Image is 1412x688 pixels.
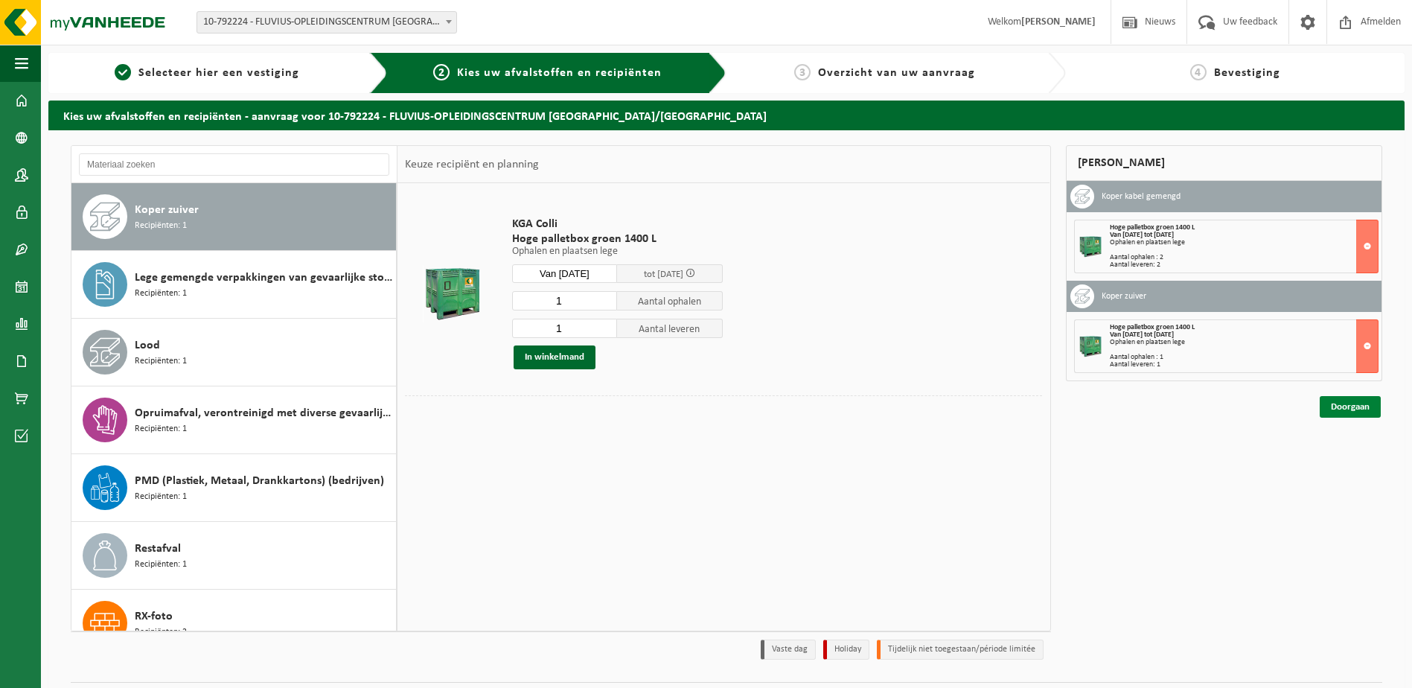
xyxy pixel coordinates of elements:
span: Hoge palletbox groen 1400 L [1110,223,1195,232]
div: Aantal leveren: 2 [1110,261,1379,269]
div: Ophalen en plaatsen lege [1110,339,1379,346]
span: 2 [433,64,450,80]
span: Aantal ophalen [617,291,723,310]
span: Recipiënten: 1 [135,219,187,233]
button: In winkelmand [514,345,595,369]
span: KGA Colli [512,217,723,232]
span: Koper zuiver [135,201,199,219]
span: PMD (Plastiek, Metaal, Drankkartons) (bedrijven) [135,472,384,490]
strong: Van [DATE] tot [DATE] [1110,231,1174,239]
span: Kies uw afvalstoffen en recipiënten [457,67,662,79]
div: Keuze recipiënt en planning [397,146,546,183]
span: tot [DATE] [644,270,683,279]
span: Recipiënten: 1 [135,558,187,572]
button: Lood Recipiënten: 1 [71,319,397,386]
span: Selecteer hier een vestiging [138,67,299,79]
span: Hoge palletbox groen 1400 L [512,232,723,246]
span: Lege gemengde verpakkingen van gevaarlijke stoffen [135,269,392,287]
li: Vaste dag [761,640,816,660]
span: Recipiënten: 1 [135,422,187,436]
button: PMD (Plastiek, Metaal, Drankkartons) (bedrijven) Recipiënten: 1 [71,454,397,522]
input: Selecteer datum [512,264,618,283]
button: Restafval Recipiënten: 1 [71,522,397,590]
li: Holiday [823,640,869,660]
div: Aantal ophalen : 2 [1110,254,1379,261]
span: Bevestiging [1214,67,1280,79]
h3: Koper zuiver [1102,284,1146,308]
span: Restafval [135,540,181,558]
span: RX-foto [135,608,173,625]
a: Doorgaan [1320,396,1381,418]
span: Recipiënten: 1 [135,490,187,504]
div: Aantal ophalen : 1 [1110,354,1379,361]
span: 3 [794,64,811,80]
span: Recipiënten: 1 [135,354,187,369]
span: Recipiënten: 2 [135,625,187,640]
a: 1Selecteer hier een vestiging [56,64,358,82]
strong: Van [DATE] tot [DATE] [1110,331,1174,339]
span: Lood [135,337,160,354]
button: Opruimafval, verontreinigd met diverse gevaarlijke afvalstoffen Recipiënten: 1 [71,386,397,454]
span: 4 [1190,64,1207,80]
input: Materiaal zoeken [79,153,389,176]
span: 10-792224 - FLUVIUS-OPLEIDINGSCENTRUM MECHELEN/GEBOUW-J - MECHELEN [197,11,457,34]
h2: Kies uw afvalstoffen en recipiënten - aanvraag voor 10-792224 - FLUVIUS-OPLEIDINGSCENTRUM [GEOGRA... [48,101,1405,130]
span: Overzicht van uw aanvraag [818,67,975,79]
button: RX-foto Recipiënten: 2 [71,590,397,657]
span: 10-792224 - FLUVIUS-OPLEIDINGSCENTRUM MECHELEN/GEBOUW-J - MECHELEN [197,12,456,33]
span: 1 [115,64,131,80]
span: Recipiënten: 1 [135,287,187,301]
li: Tijdelijk niet toegestaan/période limitée [877,640,1044,660]
h3: Koper kabel gemengd [1102,185,1181,208]
span: Aantal leveren [617,319,723,338]
button: Koper zuiver Recipiënten: 1 [71,183,397,251]
span: Hoge palletbox groen 1400 L [1110,323,1195,331]
span: Opruimafval, verontreinigd met diverse gevaarlijke afvalstoffen [135,404,392,422]
div: [PERSON_NAME] [1066,145,1383,181]
p: Ophalen en plaatsen lege [512,246,723,257]
div: Ophalen en plaatsen lege [1110,239,1379,246]
button: Lege gemengde verpakkingen van gevaarlijke stoffen Recipiënten: 1 [71,251,397,319]
strong: [PERSON_NAME] [1021,16,1096,28]
div: Aantal leveren: 1 [1110,361,1379,369]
